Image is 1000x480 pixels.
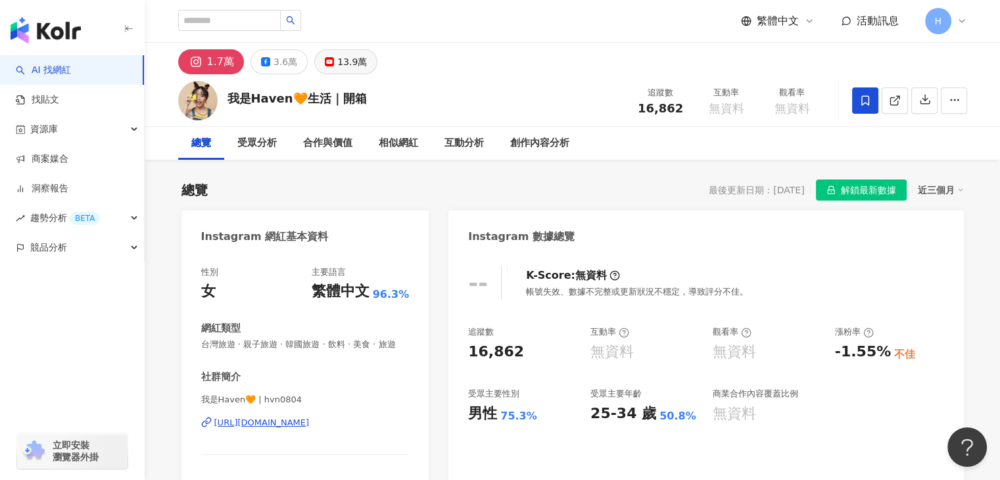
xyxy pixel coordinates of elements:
[314,49,377,74] button: 13.9萬
[713,342,756,362] div: 無資料
[636,86,686,99] div: 追蹤數
[767,86,817,99] div: 觀看率
[16,93,59,107] a: 找貼文
[774,102,810,115] span: 無資料
[250,49,308,74] button: 3.6萬
[826,185,836,195] span: lock
[53,439,99,463] span: 立即安裝 瀏覽器外掛
[468,229,575,244] div: Instagram 數據總覽
[274,53,297,71] div: 3.6萬
[191,135,211,151] div: 總覽
[468,270,488,297] div: --
[857,14,899,27] span: 活動訊息
[526,268,620,283] div: K-Score :
[337,53,367,71] div: 13.9萬
[510,135,569,151] div: 創作內容分析
[757,14,799,28] span: 繁體中文
[709,185,804,195] div: 最後更新日期：[DATE]
[468,388,519,400] div: 受眾主要性別
[590,342,634,362] div: 無資料
[638,101,683,115] span: 16,862
[30,203,100,233] span: 趨勢分析
[207,53,234,71] div: 1.7萬
[468,342,524,362] div: 16,862
[30,114,58,144] span: 資源庫
[201,394,410,406] span: 我是Haven🧡 | hvn0804
[947,427,987,467] iframe: Help Scout Beacon - Open
[201,281,216,302] div: 女
[894,347,915,362] div: 不佳
[201,229,329,244] div: Instagram 網紅基本資料
[227,90,367,107] div: 我是Haven🧡生活｜開箱
[201,322,241,335] div: 網紅類型
[178,81,218,120] img: KOL Avatar
[286,16,295,25] span: search
[713,404,756,424] div: 無資料
[702,86,751,99] div: 互動率
[575,268,607,283] div: 無資料
[312,281,369,302] div: 繁體中文
[201,417,410,429] a: [URL][DOMAIN_NAME]
[237,135,277,151] div: 受眾分析
[16,153,68,166] a: 商案媒合
[526,286,748,298] div: 帳號失效、數據不完整或更新狀況不穩定，導致評分不佳。
[841,180,896,201] span: 解鎖最新數據
[379,135,418,151] div: 相似網紅
[303,135,352,151] div: 合作與價值
[201,339,410,350] span: 台灣旅遊 · 親子旅遊 · 韓國旅遊 · 飲料 · 美食 · 旅遊
[201,266,218,278] div: 性別
[16,64,71,77] a: searchAI 找網紅
[181,181,208,199] div: 總覽
[214,417,310,429] div: [URL][DOMAIN_NAME]
[835,342,891,362] div: -1.55%
[30,233,67,262] span: 競品分析
[590,388,642,400] div: 受眾主要年齡
[918,181,964,199] div: 近三個月
[709,102,744,115] span: 無資料
[713,388,798,400] div: 商業合作內容覆蓋比例
[816,180,907,201] button: 解鎖最新數據
[11,17,81,43] img: logo
[312,266,346,278] div: 主要語言
[16,214,25,223] span: rise
[659,409,696,423] div: 50.8%
[178,49,244,74] button: 1.7萬
[835,326,874,338] div: 漲粉率
[70,212,100,225] div: BETA
[444,135,484,151] div: 互動分析
[17,433,128,469] a: chrome extension立即安裝 瀏覽器外掛
[934,14,941,28] span: H
[373,287,410,302] span: 96.3%
[590,326,629,338] div: 互動率
[713,326,751,338] div: 觀看率
[590,404,656,424] div: 25-34 歲
[21,441,47,462] img: chrome extension
[468,326,494,338] div: 追蹤數
[16,182,68,195] a: 洞察報告
[468,404,497,424] div: 男性
[201,370,241,384] div: 社群簡介
[500,409,537,423] div: 75.3%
